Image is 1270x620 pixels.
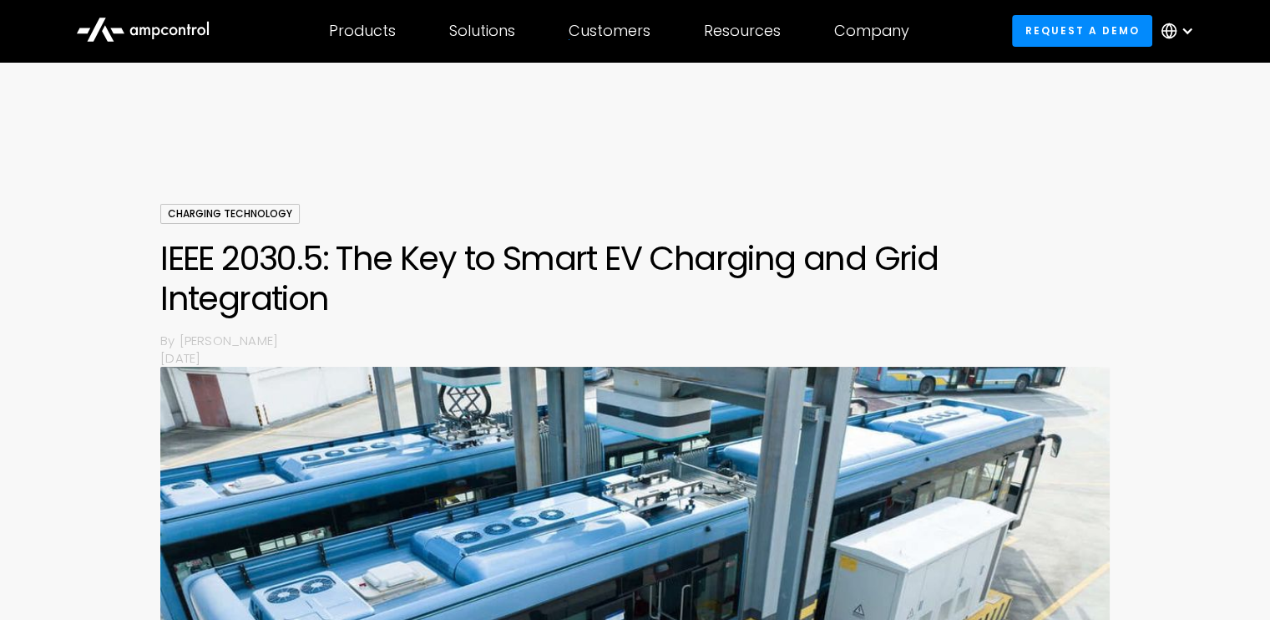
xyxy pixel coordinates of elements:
div: Company [834,22,909,40]
div: Solutions [449,22,515,40]
div: Charging Technology [160,204,300,224]
div: Resources [704,22,781,40]
h1: IEEE 2030.5: The Key to Smart EV Charging and Grid Integration [160,238,1110,318]
div: Products [329,22,396,40]
p: By [160,332,179,349]
div: Customers [569,22,650,40]
a: Request a demo [1012,15,1152,46]
p: [DATE] [160,349,1110,367]
p: [PERSON_NAME] [180,332,1110,349]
